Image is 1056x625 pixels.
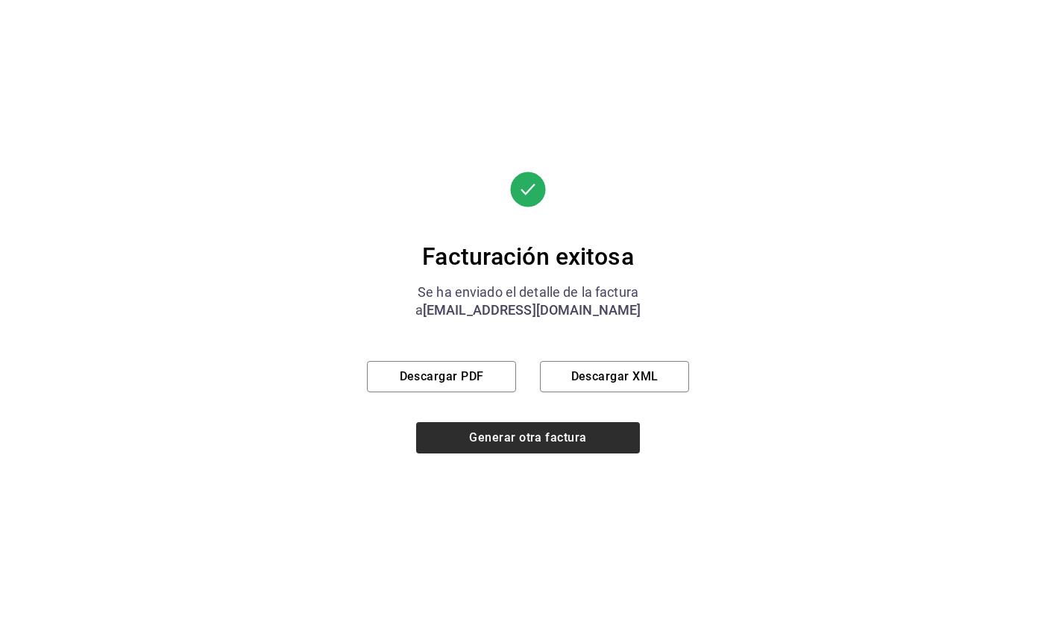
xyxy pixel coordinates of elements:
div: Facturación exitosa [367,242,689,271]
button: Descargar PDF [367,361,516,392]
button: Descargar XML [540,361,689,392]
button: Generar otra factura [416,422,640,453]
div: Se ha enviado el detalle de la factura [367,283,689,301]
span: [EMAIL_ADDRESS][DOMAIN_NAME] [423,302,641,318]
div: a [367,301,689,319]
